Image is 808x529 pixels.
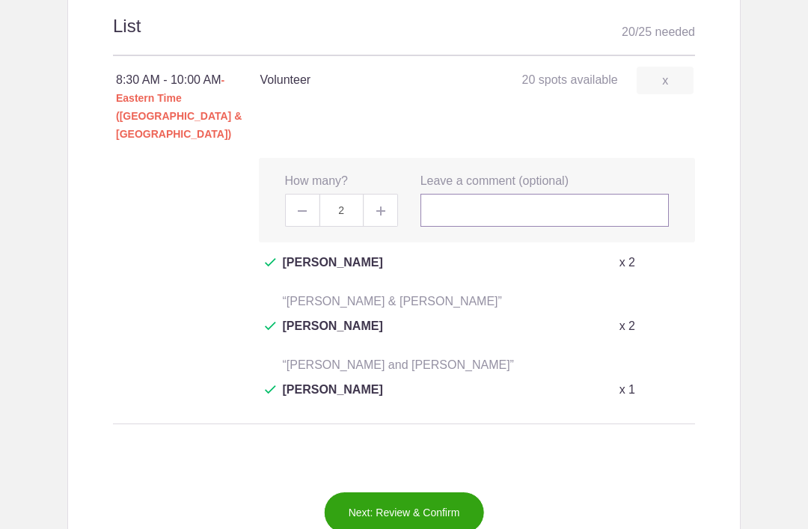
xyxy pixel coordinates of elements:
[522,73,618,86] span: 20 spots available
[283,381,383,417] span: [PERSON_NAME]
[285,173,348,190] label: How many?
[265,385,276,394] img: Check dark green
[260,71,477,89] h4: Volunteer
[283,295,502,308] span: “[PERSON_NAME] & [PERSON_NAME]”
[116,74,242,140] span: - Eastern Time ([GEOGRAPHIC_DATA] & [GEOGRAPHIC_DATA])
[116,71,260,143] div: 8:30 AM - 10:00 AM
[619,381,635,399] p: x 1
[635,25,638,38] span: /
[283,254,383,290] span: [PERSON_NAME]
[298,210,307,212] img: Minus gray
[420,173,569,190] label: Leave a comment (optional)
[376,207,385,215] img: Plus gray
[265,322,276,331] img: Check dark green
[283,317,383,353] span: [PERSON_NAME]
[637,67,694,94] a: x
[265,258,276,267] img: Check dark green
[622,21,695,43] div: 20 25 needed
[619,317,635,335] p: x 2
[283,358,514,371] span: “[PERSON_NAME] and [PERSON_NAME]”
[113,13,695,56] h2: List
[619,254,635,272] p: x 2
